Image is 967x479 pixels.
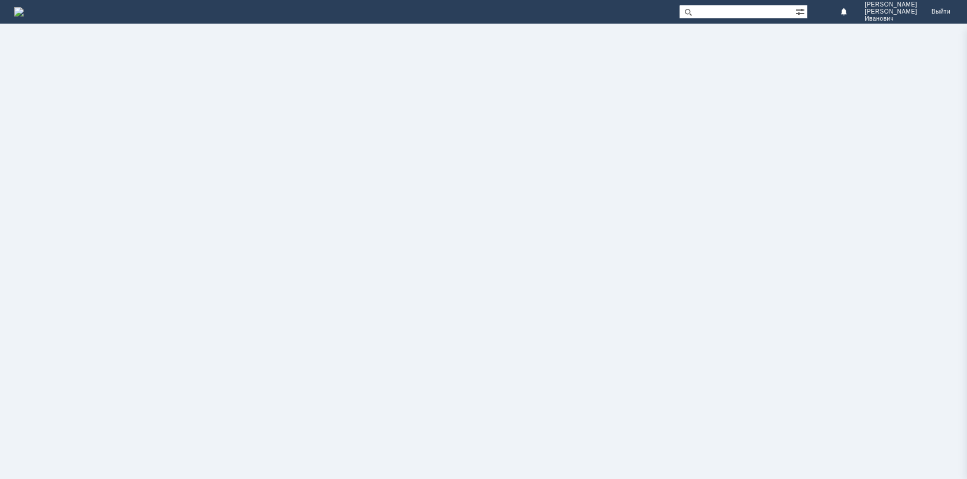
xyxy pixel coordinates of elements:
[14,7,24,17] a: Перейти на домашнюю страницу
[14,7,24,17] img: logo
[865,1,917,8] span: [PERSON_NAME]
[795,5,807,17] span: Расширенный поиск
[865,8,917,15] span: [PERSON_NAME]
[865,15,917,22] span: Иванович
